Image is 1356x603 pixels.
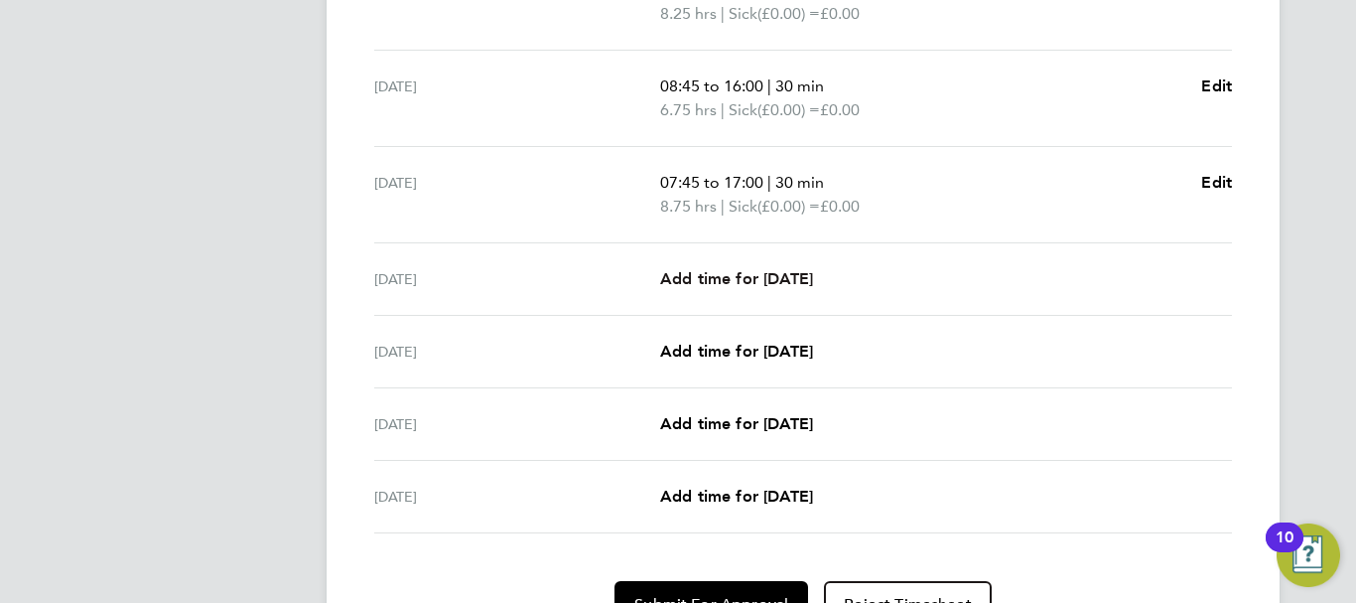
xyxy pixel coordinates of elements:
span: Add time for [DATE] [660,269,813,288]
div: [DATE] [374,171,660,219]
span: Sick [729,195,757,219]
span: 8.75 hrs [660,197,717,216]
span: £0.00 [820,197,860,216]
span: Edit [1201,76,1232,95]
span: | [767,76,771,95]
span: Add time for [DATE] [660,414,813,433]
span: 08:45 to 16:00 [660,76,763,95]
a: Edit [1201,171,1232,195]
span: £0.00 [820,100,860,119]
a: Add time for [DATE] [660,412,813,436]
span: Add time for [DATE] [660,342,813,361]
div: [DATE] [374,75,660,122]
span: 8.25 hrs [660,4,717,23]
button: Open Resource Center, 10 new notifications [1277,524,1340,587]
a: Add time for [DATE] [660,267,813,291]
a: Add time for [DATE] [660,485,813,509]
a: Add time for [DATE] [660,340,813,364]
a: Edit [1201,75,1232,98]
span: | [721,197,725,216]
span: 6.75 hrs [660,100,717,119]
span: Add time for [DATE] [660,487,813,506]
div: [DATE] [374,340,660,364]
div: 10 [1276,537,1293,563]
span: (£0.00) = [757,4,820,23]
div: [DATE] [374,267,660,291]
div: [DATE] [374,412,660,436]
span: (£0.00) = [757,100,820,119]
span: £0.00 [820,4,860,23]
div: [DATE] [374,485,660,509]
span: 07:45 to 17:00 [660,173,763,192]
span: | [721,100,725,119]
span: Edit [1201,173,1232,192]
span: | [721,4,725,23]
span: Sick [729,98,757,122]
span: | [767,173,771,192]
span: Sick [729,2,757,26]
span: (£0.00) = [757,197,820,216]
span: 30 min [775,76,824,95]
span: 30 min [775,173,824,192]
